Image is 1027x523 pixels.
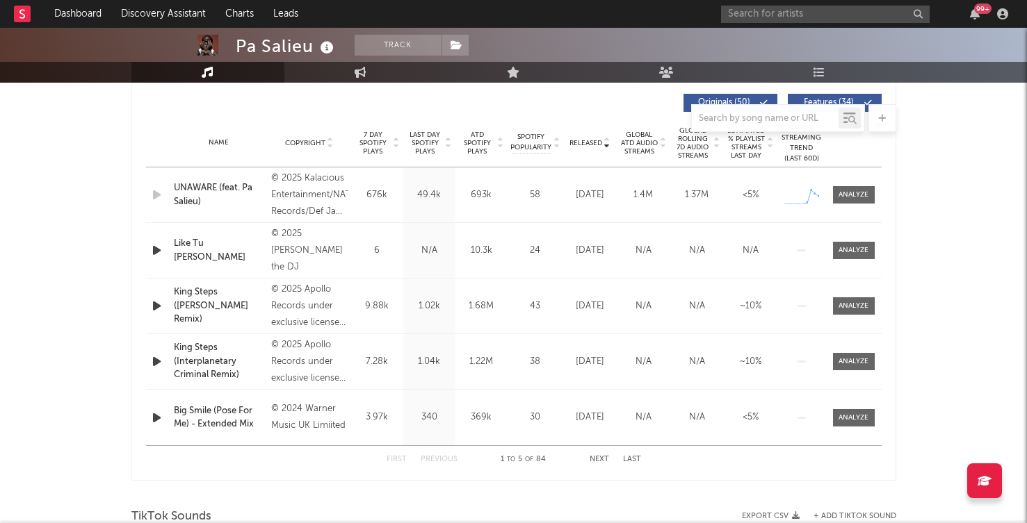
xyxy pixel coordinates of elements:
[407,355,452,369] div: 1.04k
[567,299,613,313] div: [DATE]
[727,299,774,313] div: ~ 10 %
[459,355,504,369] div: 1.22M
[174,138,265,148] div: Name
[674,410,720,424] div: N/A
[174,404,265,431] a: Big Smile (Pose For Me) - Extended Mix
[459,244,504,258] div: 10.3k
[567,244,613,258] div: [DATE]
[727,355,774,369] div: ~ 10 %
[285,139,325,147] span: Copyright
[355,131,391,156] span: 7 Day Spotify Plays
[567,355,613,369] div: [DATE]
[174,181,265,208] a: UNAWARE (feat. Pa Salieu)
[355,35,442,56] button: Track
[485,451,562,468] div: 1 5 84
[421,456,458,463] button: Previous
[727,188,774,202] div: <5%
[727,410,774,424] div: <5%
[271,401,347,434] div: © 2024 Warner Music UK Limiited
[355,188,400,202] div: 676k
[271,170,347,220] div: © 2025 Kalacious Entertainment/NATIVE Records/Def Jam Recordings, a division of UMG Recordings, Inc.
[797,99,861,107] span: Features ( 34 )
[511,299,560,313] div: 43
[459,299,504,313] div: 1.68M
[407,410,452,424] div: 340
[236,35,337,58] div: Pa Salieu
[693,99,757,107] span: Originals ( 50 )
[620,355,667,369] div: N/A
[620,244,667,258] div: N/A
[674,126,712,160] span: Global Rolling 7D Audio Streams
[459,410,504,424] div: 369k
[674,244,720,258] div: N/A
[620,410,667,424] div: N/A
[684,94,777,112] button: Originals(50)
[271,281,347,331] div: © 2025 Apollo Records under exclusive license to Disorder Records Limited /UMG Recordings Inc. A ...
[727,244,774,258] div: N/A
[620,299,667,313] div: N/A
[674,355,720,369] div: N/A
[692,113,839,124] input: Search by song name or URL
[569,139,602,147] span: Released
[407,244,452,258] div: N/A
[271,226,347,276] div: © 2025 [PERSON_NAME] the DJ
[970,8,980,19] button: 99+
[271,337,347,387] div: © 2025 Apollo Records under exclusive license to Disorder Records Limited/UMG Recordings Inc. A C...
[174,237,265,264] a: Like Tu [PERSON_NAME]
[407,131,444,156] span: Last Day Spotify Plays
[620,188,667,202] div: 1.4M
[623,456,641,463] button: Last
[174,285,265,326] a: King Steps ([PERSON_NAME] Remix)
[674,188,720,202] div: 1.37M
[567,188,613,202] div: [DATE]
[974,3,992,14] div: 99 +
[814,513,896,520] button: + Add TikTok Sound
[788,94,882,112] button: Features(34)
[459,188,504,202] div: 693k
[511,410,560,424] div: 30
[355,244,400,258] div: 6
[174,341,265,382] a: King Steps (Interplanetary Criminal Remix)
[387,456,407,463] button: First
[511,188,560,202] div: 58
[407,188,452,202] div: 49.4k
[355,299,400,313] div: 9.88k
[800,513,896,520] button: + Add TikTok Sound
[510,132,551,153] span: Spotify Popularity
[511,355,560,369] div: 38
[407,299,452,313] div: 1.02k
[355,410,400,424] div: 3.97k
[567,410,613,424] div: [DATE]
[781,122,823,164] div: Global Streaming Trend (Last 60D)
[590,456,609,463] button: Next
[721,6,930,23] input: Search for artists
[511,244,560,258] div: 24
[742,512,800,520] button: Export CSV
[674,299,720,313] div: N/A
[355,355,400,369] div: 7.28k
[620,131,658,156] span: Global ATD Audio Streams
[507,456,515,463] span: to
[727,126,766,160] span: Estimated % Playlist Streams Last Day
[525,456,533,463] span: of
[459,131,496,156] span: ATD Spotify Plays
